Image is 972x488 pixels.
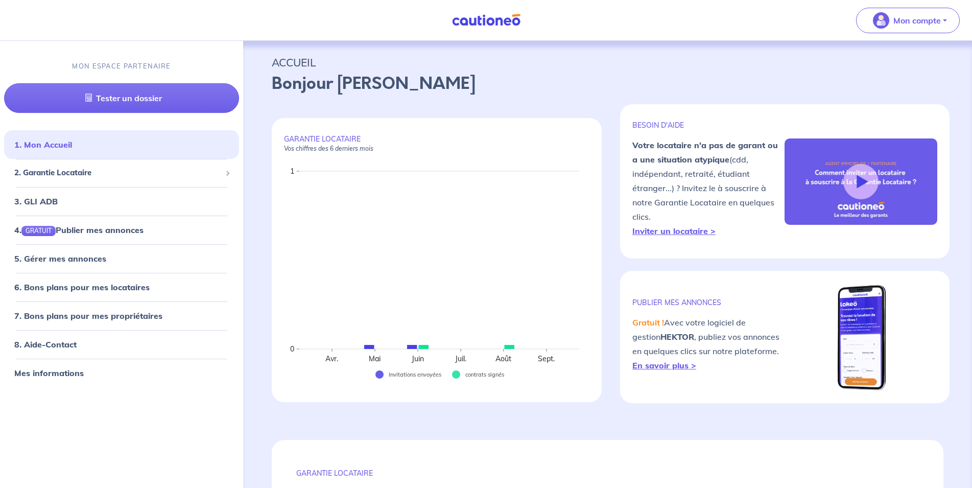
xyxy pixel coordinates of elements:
p: GARANTIE LOCATAIRE [296,469,919,478]
a: 3. GLI ADB [14,196,58,206]
p: BESOIN D'AIDE [632,121,785,130]
div: 1. Mon Accueil [4,134,239,155]
button: illu_account_valid_menu.svgMon compte [856,8,960,33]
text: Août [495,354,511,363]
a: Tester un dossier [4,83,239,113]
a: 4.GRATUITPublier mes annonces [14,224,144,235]
p: publier mes annonces [632,298,785,307]
p: MON ESPACE PARTENAIRE [72,61,171,71]
img: illu_account_valid_menu.svg [873,12,889,29]
div: 3. GLI ADB [4,191,239,211]
strong: HEKTOR [660,332,694,342]
div: 2. Garantie Locataire [4,163,239,183]
p: ACCUEIL [272,53,943,72]
div: 7. Bons plans pour mes propriétaires [4,305,239,326]
p: (cdd, indépendant, retraité, étudiant étranger...) ? Invitez le à souscrire à notre Garantie Loca... [632,138,785,238]
p: Mon compte [893,14,941,27]
text: 1 [290,167,294,176]
img: mobile-lokeo.png [835,283,888,391]
a: Inviter un locataire > [632,226,716,236]
a: En savoir plus > [632,360,696,370]
span: 2. Garantie Locataire [14,167,221,179]
img: Cautioneo [448,14,525,27]
div: 8. Aide-Contact [4,334,239,354]
div: Mes informations [4,362,239,383]
text: Juin [411,354,424,363]
div: 5. Gérer mes annonces [4,248,239,268]
p: GARANTIE LOCATAIRE [284,134,589,153]
p: Avec votre logiciel de gestion , publiez vos annonces en quelques clics sur notre plateforme. [632,315,785,373]
a: 5. Gérer mes annonces [14,253,106,263]
p: Bonjour [PERSON_NAME] [272,72,943,96]
a: Mes informations [14,367,84,378]
a: 7. Bons plans pour mes propriétaires [14,310,162,320]
a: 8. Aide-Contact [14,339,77,349]
div: 4.GRATUITPublier mes annonces [4,219,239,240]
a: 1. Mon Accueil [14,140,72,150]
text: Sept. [538,354,555,363]
em: Vos chiffres des 6 derniers mois [284,145,373,152]
a: 6. Bons plans pour mes locataires [14,282,150,292]
strong: Votre locataire n'a pas de garant ou a une situation atypique [632,140,778,165]
text: Juil. [455,354,466,363]
img: video-gli-new-none.jpg [785,138,937,224]
text: Mai [369,354,381,363]
text: 0 [290,344,294,354]
text: Avr. [325,354,338,363]
div: 6. Bons plans pour mes locataires [4,276,239,297]
em: Gratuit ! [632,317,664,328]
